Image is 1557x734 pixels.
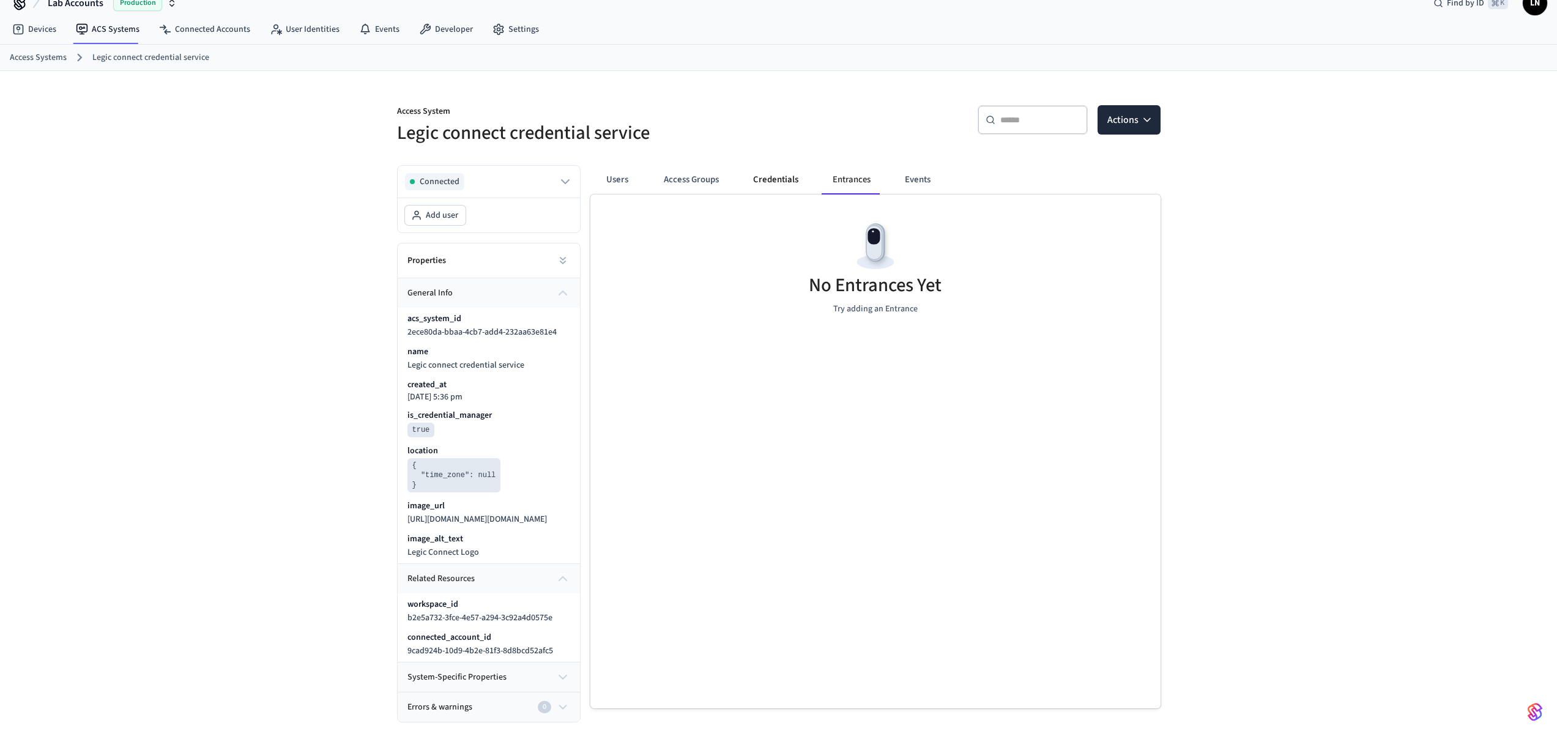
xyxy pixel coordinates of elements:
button: related resources [398,564,580,593]
span: system-specific properties [407,671,507,684]
p: created_at [407,379,447,391]
button: Entrances [823,165,880,195]
p: name [407,346,428,358]
button: Actions [1098,105,1161,135]
span: Errors & warnings [407,701,472,714]
p: image_url [407,500,445,512]
span: 9cad924b-10d9-4b2e-81f3-8d8bcd52afc5 [407,645,553,657]
a: ACS Systems [66,18,149,40]
a: Devices [2,18,66,40]
p: Access System [397,105,771,120]
span: Add user [426,209,458,221]
span: b2e5a732-3fce-4e57-a294-3c92a4d0575e [407,612,552,624]
button: Errors & warnings0 [398,692,580,722]
div: general info [398,308,580,563]
p: acs_system_id [407,313,461,325]
a: Connected Accounts [149,18,260,40]
button: Access Groups [654,165,729,195]
a: Settings [483,18,549,40]
pre: true [407,423,435,437]
p: connected_account_id [407,631,491,643]
div: 0 [538,701,551,713]
p: Try adding an Entrance [833,303,918,316]
a: Legic connect credential service [92,51,209,64]
pre: { "time_zone": null } [407,458,501,492]
img: SeamLogoGradient.69752ec5.svg [1528,702,1542,722]
button: system-specific properties [398,662,580,692]
button: Events [895,165,940,195]
p: is_credential_manager [407,409,492,421]
button: general info [398,278,580,308]
a: Developer [409,18,483,40]
button: Credentials [743,165,808,195]
a: User Identities [260,18,349,40]
button: Users [595,165,639,195]
span: Legic connect credential service [407,359,524,371]
h5: No Entrances Yet [809,273,942,298]
h2: Properties [407,254,446,267]
h5: Legic connect credential service [397,120,771,146]
span: 2ece80da-bbaa-4cb7-add4-232aa63e81e4 [407,326,557,338]
span: Connected [420,176,459,188]
span: [URL][DOMAIN_NAME][DOMAIN_NAME] [407,513,547,525]
a: Events [349,18,409,40]
p: workspace_id [407,598,458,610]
p: [DATE] 5:36 pm [407,392,463,402]
span: general info [407,287,453,300]
img: Devices Empty State [848,219,903,274]
span: Legic Connect Logo [407,546,479,558]
p: image_alt_text [407,533,463,545]
a: Access Systems [10,51,67,64]
div: related resources [398,593,580,662]
button: Connected [405,173,573,190]
button: Add user [405,206,466,225]
span: related resources [407,573,475,585]
p: location [407,445,438,457]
